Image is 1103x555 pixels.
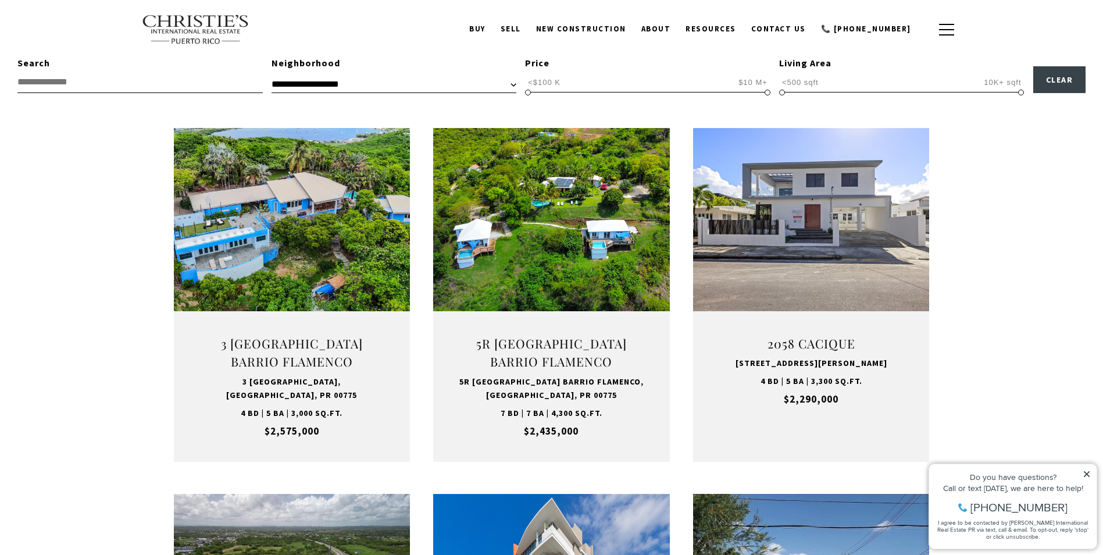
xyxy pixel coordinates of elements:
[813,18,919,40] a: call 9393373000
[462,18,493,40] a: BUY
[779,77,822,88] span: <500 sqft
[525,77,563,88] span: <$100 K
[779,56,1025,71] div: Living Area
[12,26,168,34] div: Do you have questions?
[821,24,911,34] span: 📞 [PHONE_NUMBER]
[931,13,962,47] button: button
[919,23,931,36] a: search
[272,56,517,71] div: Neighborhood
[1033,66,1086,93] button: Clear
[12,37,168,45] div: Call or text [DATE], we are here to help!
[48,55,145,66] span: [PHONE_NUMBER]
[751,24,806,34] span: Contact Us
[493,18,529,40] a: SELL
[678,18,744,40] a: Resources
[15,72,166,94] span: I agree to be contacted by [PERSON_NAME] International Real Estate PR via text, call & email. To ...
[529,18,634,40] a: New Construction
[17,56,263,71] div: Search
[536,24,626,34] span: New Construction
[142,15,250,45] img: Christie's International Real Estate text transparent background
[981,77,1024,88] span: 10K+ sqft
[525,56,770,71] div: Price
[634,18,679,40] a: About
[736,77,770,88] span: $10 M+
